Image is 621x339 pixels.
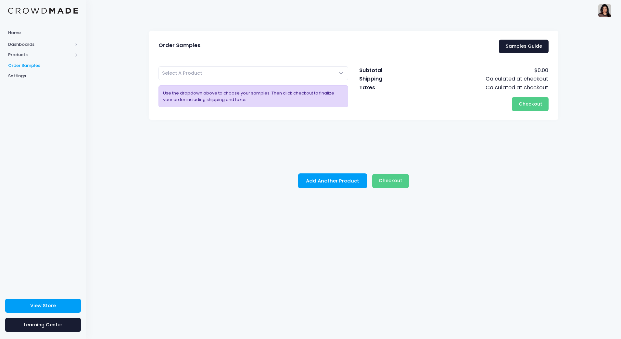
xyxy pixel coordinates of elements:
a: Samples Guide [499,40,549,54]
span: Select A Product [162,70,202,76]
td: Calculated at checkout [411,83,549,92]
td: $0.00 [411,66,549,75]
span: Order Samples [158,42,200,49]
span: Select A Product [162,70,202,77]
span: Select A Product [158,66,349,80]
span: Learning Center [24,321,62,328]
span: Checkout [379,177,402,184]
button: Checkout [512,97,549,111]
td: Taxes [359,83,411,92]
span: Order Samples [8,62,78,69]
button: Checkout [372,174,409,188]
td: Calculated at checkout [411,75,549,83]
span: Home [8,30,78,36]
a: Learning Center [5,318,81,332]
img: Logo [8,8,78,14]
td: Shipping [359,75,411,83]
button: Add Another Product [298,173,367,188]
span: View Store [30,302,56,309]
span: Settings [8,73,78,79]
span: Products [8,52,72,58]
div: Use the dropdown above to choose your samples. Then click checkout to finalize your order includi... [158,85,349,107]
td: Subtotal [359,66,411,75]
img: User [598,4,611,17]
a: View Store [5,299,81,313]
span: Checkout [519,101,542,107]
span: Dashboards [8,41,72,48]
